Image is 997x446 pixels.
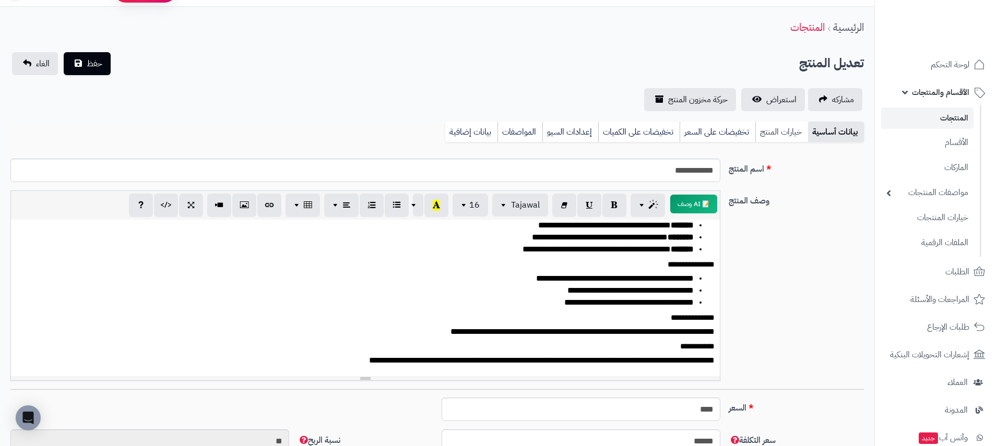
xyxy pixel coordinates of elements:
label: السعر [725,397,868,414]
a: إشعارات التحويلات البنكية [881,342,991,367]
span: إشعارات التحويلات البنكية [890,347,969,362]
a: المدونة [881,397,991,423]
span: الغاء [36,57,50,70]
a: الملفات الرقمية [881,232,974,254]
a: مواصفات المنتجات [881,182,974,204]
span: طلبات الإرجاع [927,320,969,334]
a: الأقسام [881,131,974,154]
label: اسم المنتج [725,159,868,175]
span: العملاء [947,375,968,390]
a: الطلبات [881,259,991,284]
span: جديد [919,432,938,444]
a: خيارات المنتجات [881,207,974,229]
a: بيانات أساسية [808,122,864,142]
a: حركة مخزون المنتج [644,88,736,111]
span: مشاركه [832,93,854,106]
span: حفظ [87,57,102,70]
span: Tajawal [511,199,540,211]
button: Tajawal [492,194,548,216]
span: وآتس آب [918,430,968,445]
a: بيانات إضافية [445,122,497,142]
span: المراجعات والأسئلة [910,292,969,307]
span: الطلبات [945,264,969,279]
a: العملاء [881,370,991,395]
span: 16 [469,199,480,211]
a: استعراض [741,88,805,111]
button: 📝 AI وصف [670,195,717,213]
span: الأقسام والمنتجات [912,85,969,100]
a: تخفيضات على الكميات [598,122,680,142]
a: مشاركه [808,88,862,111]
a: الرئيسية [833,19,864,35]
a: تخفيضات على السعر [680,122,755,142]
a: الغاء [12,52,58,75]
a: خيارات المنتج [755,122,808,142]
label: وصف المنتج [725,190,868,207]
span: استعراض [766,93,797,106]
a: طلبات الإرجاع [881,315,991,340]
a: المراجعات والأسئلة [881,287,991,312]
a: المنتجات [790,19,825,35]
a: إعدادات السيو [542,122,598,142]
a: الماركات [881,156,974,179]
h2: تعديل المنتج [799,53,864,74]
a: المنتجات [881,107,974,129]
span: المدونة [945,403,968,417]
span: لوحة التحكم [931,57,969,72]
button: حفظ [64,52,111,75]
span: حركة مخزون المنتج [668,93,728,106]
div: Open Intercom Messenger [16,405,41,430]
a: لوحة التحكم [881,52,991,77]
a: المواصفات [497,122,542,142]
button: 16 [453,194,488,216]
